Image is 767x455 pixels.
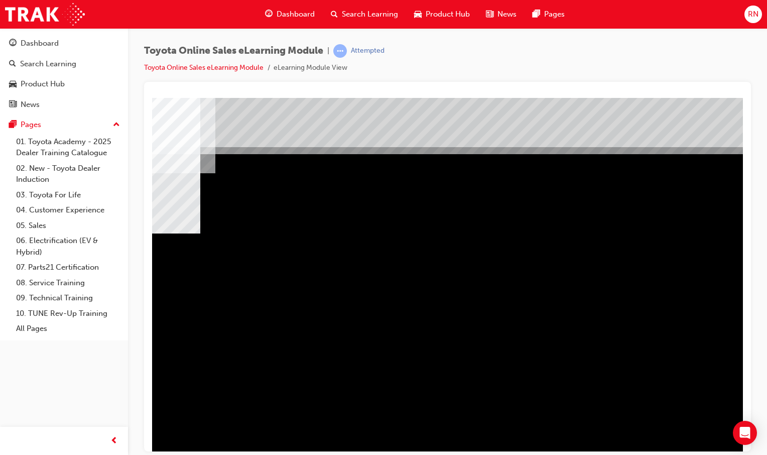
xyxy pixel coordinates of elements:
span: Toyota Online Sales eLearning Module [144,45,323,57]
a: 08. Service Training [12,275,124,291]
a: car-iconProduct Hub [406,4,478,25]
a: 04. Customer Experience [12,202,124,218]
a: search-iconSearch Learning [323,4,406,25]
span: search-icon [331,8,338,21]
img: Trak [5,3,85,26]
a: Search Learning [4,55,124,73]
button: Pages [4,116,124,134]
a: Dashboard [4,34,124,53]
span: News [497,9,517,20]
button: DashboardSearch LearningProduct HubNews [4,32,124,116]
span: up-icon [113,119,120,132]
a: 10. TUNE Rev-Up Training [12,306,124,321]
a: pages-iconPages [525,4,573,25]
span: car-icon [414,8,422,21]
a: 06. Electrification (EV & Hybrid) [12,233,124,260]
span: pages-icon [9,121,17,130]
span: | [327,45,329,57]
span: prev-icon [110,435,118,447]
span: guage-icon [265,8,273,21]
a: News [4,95,124,114]
button: RN [744,6,762,23]
a: news-iconNews [478,4,525,25]
div: Dashboard [21,38,59,49]
a: 03. Toyota For Life [12,187,124,203]
span: car-icon [9,80,17,89]
span: news-icon [486,8,493,21]
a: All Pages [12,321,124,336]
a: 07. Parts21 Certification [12,260,124,275]
div: News [21,99,40,110]
span: Search Learning [342,9,398,20]
span: Pages [544,9,565,20]
a: Toyota Online Sales eLearning Module [144,63,264,72]
span: search-icon [9,60,16,69]
a: Product Hub [4,75,124,93]
li: eLearning Module View [274,62,347,74]
span: news-icon [9,100,17,109]
div: Pages [21,119,41,131]
div: Product Hub [21,78,65,90]
span: RN [748,9,758,20]
span: pages-icon [533,8,540,21]
div: Search Learning [20,58,76,70]
a: 01. Toyota Academy - 2025 Dealer Training Catalogue [12,134,124,161]
a: 09. Technical Training [12,290,124,306]
a: guage-iconDashboard [257,4,323,25]
span: Dashboard [277,9,315,20]
div: Attempted [351,46,385,56]
span: Product Hub [426,9,470,20]
div: Open Intercom Messenger [733,421,757,445]
span: learningRecordVerb_ATTEMPT-icon [333,44,347,58]
a: 05. Sales [12,218,124,234]
a: 02. New - Toyota Dealer Induction [12,161,124,187]
span: guage-icon [9,39,17,48]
